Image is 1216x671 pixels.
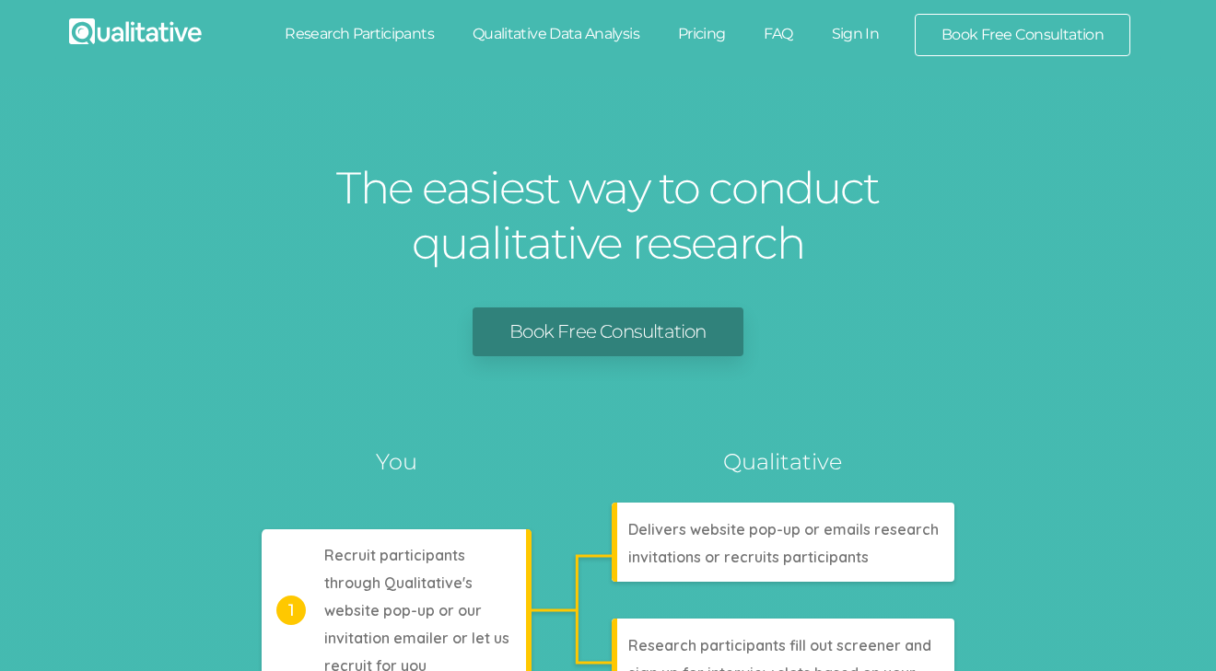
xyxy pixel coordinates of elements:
[324,573,473,592] tspan: through Qualitative's
[265,14,453,54] a: Research Participants
[453,14,659,54] a: Qualitative Data Analysis
[324,546,465,564] tspan: Recruit participants
[69,18,202,44] img: Qualitative
[744,14,812,54] a: FAQ
[288,600,295,620] tspan: 1
[376,448,417,475] tspan: You
[628,548,869,566] tspan: invitations or recruits participants
[324,601,482,619] tspan: website pop-up or our
[659,14,745,54] a: Pricing
[628,520,939,538] tspan: Delivers website pop-up or emails research
[332,160,884,271] h1: The easiest way to conduct qualitative research
[813,14,899,54] a: Sign In
[473,307,742,356] a: Book Free Consultation
[324,629,509,647] tspan: invitation emailer or let us
[916,15,1129,55] a: Book Free Consultation
[628,636,931,654] tspan: Research participants fill out screener and
[723,448,842,475] tspan: Qualitative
